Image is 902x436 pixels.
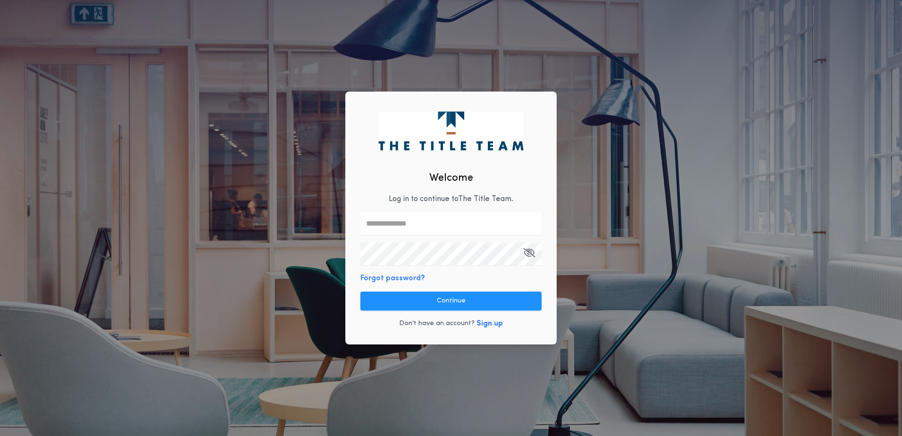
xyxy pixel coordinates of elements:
[389,193,513,205] p: Log in to continue to The Title Team .
[378,111,523,150] img: logo
[525,248,536,260] keeper-lock: Open Keeper Popup
[429,170,473,186] h2: Welcome
[476,318,503,329] button: Sign up
[399,319,475,328] p: Don't have an account?
[360,273,425,284] button: Forgot password?
[523,243,535,265] button: Open Keeper Popup
[360,243,542,265] input: Open Keeper Popup
[360,292,542,310] button: Continue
